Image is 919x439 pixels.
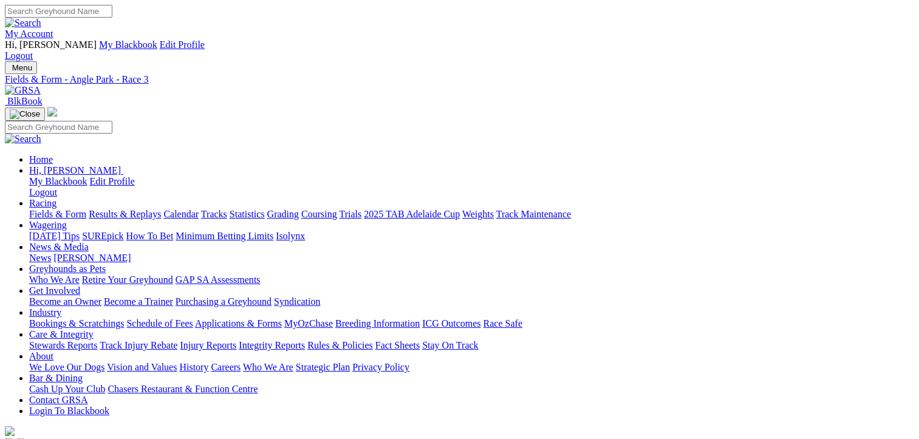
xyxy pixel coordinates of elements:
[163,209,199,219] a: Calendar
[29,373,83,383] a: Bar & Dining
[29,253,914,264] div: News & Media
[496,209,571,219] a: Track Maintenance
[462,209,494,219] a: Weights
[29,318,124,328] a: Bookings & Scratchings
[5,50,33,61] a: Logout
[12,63,32,72] span: Menu
[483,318,522,328] a: Race Safe
[29,362,104,372] a: We Love Our Dogs
[176,231,273,241] a: Minimum Betting Limits
[29,285,80,296] a: Get Involved
[195,318,282,328] a: Applications & Forms
[29,351,53,361] a: About
[296,362,350,372] a: Strategic Plan
[179,362,208,372] a: History
[29,296,914,307] div: Get Involved
[10,109,40,119] img: Close
[126,318,193,328] a: Schedule of Fees
[7,96,43,106] span: BlkBook
[29,274,80,285] a: Who We Are
[29,231,80,241] a: [DATE] Tips
[352,362,409,372] a: Privacy Policy
[29,187,57,197] a: Logout
[274,296,320,307] a: Syndication
[5,18,41,29] img: Search
[301,209,337,219] a: Coursing
[29,406,109,416] a: Login To Blackbook
[29,307,61,318] a: Industry
[5,96,43,106] a: BlkBook
[107,362,177,372] a: Vision and Values
[160,39,205,50] a: Edit Profile
[104,296,173,307] a: Become a Trainer
[99,39,157,50] a: My Blackbook
[180,340,236,350] a: Injury Reports
[29,318,914,329] div: Industry
[29,384,914,395] div: Bar & Dining
[126,231,174,241] a: How To Bet
[176,274,261,285] a: GAP SA Assessments
[284,318,333,328] a: MyOzChase
[5,85,41,96] img: GRSA
[230,209,265,219] a: Statistics
[29,154,53,165] a: Home
[82,274,173,285] a: Retire Your Greyhound
[29,165,123,175] a: Hi, [PERSON_NAME]
[335,318,420,328] a: Breeding Information
[29,340,914,351] div: Care & Integrity
[82,231,123,241] a: SUREpick
[339,209,361,219] a: Trials
[307,340,373,350] a: Rules & Policies
[5,426,15,436] img: logo-grsa-white.png
[29,209,86,219] a: Fields & Form
[5,121,112,134] input: Search
[5,5,112,18] input: Search
[422,318,480,328] a: ICG Outcomes
[29,176,87,186] a: My Blackbook
[5,39,914,61] div: My Account
[243,362,293,372] a: Who We Are
[29,362,914,373] div: About
[422,340,478,350] a: Stay On Track
[47,107,57,117] img: logo-grsa-white.png
[29,176,914,198] div: Hi, [PERSON_NAME]
[90,176,135,186] a: Edit Profile
[5,29,53,39] a: My Account
[29,231,914,242] div: Wagering
[5,61,37,74] button: Toggle navigation
[375,340,420,350] a: Fact Sheets
[267,209,299,219] a: Grading
[29,165,121,175] span: Hi, [PERSON_NAME]
[5,107,45,121] button: Toggle navigation
[5,134,41,145] img: Search
[29,264,106,274] a: Greyhounds as Pets
[108,384,258,394] a: Chasers Restaurant & Function Centre
[239,340,305,350] a: Integrity Reports
[364,209,460,219] a: 2025 TAB Adelaide Cup
[29,384,105,394] a: Cash Up Your Club
[276,231,305,241] a: Isolynx
[100,340,177,350] a: Track Injury Rebate
[176,296,272,307] a: Purchasing a Greyhound
[201,209,227,219] a: Tracks
[29,220,67,230] a: Wagering
[29,329,94,339] a: Care & Integrity
[5,74,914,85] a: Fields & Form - Angle Park - Race 3
[89,209,161,219] a: Results & Replays
[29,274,914,285] div: Greyhounds as Pets
[29,209,914,220] div: Racing
[29,296,101,307] a: Become an Owner
[29,340,97,350] a: Stewards Reports
[29,242,89,252] a: News & Media
[53,253,131,263] a: [PERSON_NAME]
[211,362,241,372] a: Careers
[29,395,87,405] a: Contact GRSA
[29,253,51,263] a: News
[29,198,56,208] a: Racing
[5,39,97,50] span: Hi, [PERSON_NAME]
